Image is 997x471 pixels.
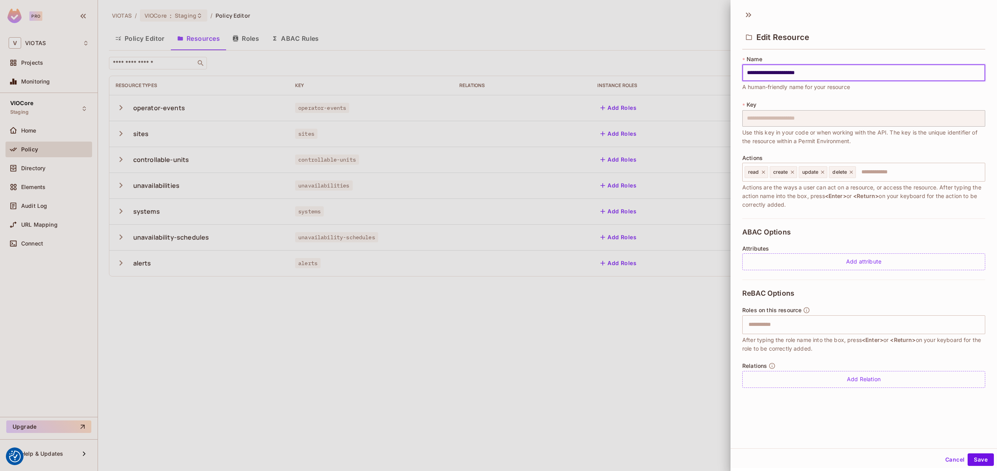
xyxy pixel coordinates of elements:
[747,102,756,108] span: Key
[742,246,769,252] span: Attributes
[832,169,847,175] span: delete
[9,451,21,462] button: Consent Preferences
[942,453,968,466] button: Cancel
[742,228,791,236] span: ABAC Options
[853,193,879,199] span: <Return>
[745,166,768,178] div: read
[829,166,856,178] div: delete
[747,56,762,62] span: Name
[770,166,797,178] div: create
[742,155,763,161] span: Actions
[756,33,809,42] span: Edit Resource
[890,336,915,343] span: <Return>
[742,253,985,270] div: Add attribute
[742,183,985,209] span: Actions are the ways a user can act on a resource, or access the resource. After typing the actio...
[742,289,794,297] span: ReBAC Options
[742,363,767,369] span: Relations
[742,83,850,91] span: A human-friendly name for your resource
[802,169,819,175] span: update
[9,451,21,462] img: Revisit consent button
[799,166,828,178] div: update
[742,371,985,388] div: Add Relation
[742,336,985,353] span: After typing the role name into the box, press or on your keyboard for the role to be correctly a...
[825,193,847,199] span: <Enter>
[748,169,759,175] span: read
[742,307,801,313] span: Roles on this resource
[968,453,994,466] button: Save
[742,128,985,145] span: Use this key in your code or when working with the API. The key is the unique identifier of the r...
[773,169,788,175] span: create
[862,336,883,343] span: <Enter>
